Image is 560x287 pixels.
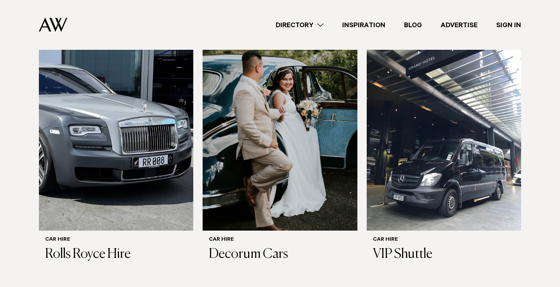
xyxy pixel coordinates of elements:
[373,237,515,243] h6: Car Hire
[39,23,193,269] a: Auckland Weddings Car Hire | Rolls Royce Hire Car Hire Rolls Royce Hire
[45,237,187,243] h6: Car Hire
[367,23,521,231] img: Auckland Weddings Car Hire | VIP Shuttle
[367,23,521,269] a: Auckland Weddings Car Hire | VIP Shuttle Car Hire VIP Shuttle
[39,17,67,32] img: Auckland Weddings Logo
[373,247,515,262] h3: VIP Shuttle
[333,20,395,30] a: Inspiration
[209,247,351,262] h3: Decorum Cars
[431,20,487,30] a: Advertise
[45,247,187,262] h3: Rolls Royce Hire
[209,237,351,243] h6: Car Hire
[266,20,333,30] a: Directory
[203,23,357,269] a: Auckland Weddings Car Hire | Decorum Cars Car Hire Decorum Cars
[487,20,530,30] a: Sign In
[395,20,431,30] a: Blog
[39,23,193,231] img: Auckland Weddings Car Hire | Rolls Royce Hire
[203,23,357,231] img: Auckland Weddings Car Hire | Decorum Cars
